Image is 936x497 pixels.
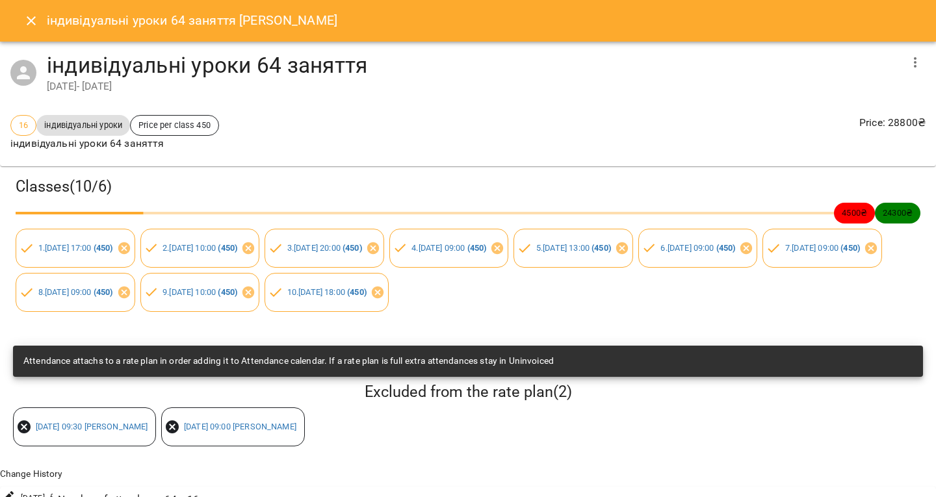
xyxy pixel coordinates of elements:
[411,243,486,253] a: 4.[DATE] 09:00 (450)
[859,115,926,131] p: Price : 28800 ₴
[660,243,735,253] a: 6.[DATE] 09:00 (450)
[140,229,260,268] div: 2.[DATE] 10:00 (450)
[513,229,633,268] div: 5.[DATE] 13:00 (450)
[38,243,113,253] a: 1.[DATE] 17:00 (450)
[38,287,113,297] a: 8.[DATE] 09:00 (450)
[16,5,47,36] button: Close
[11,119,36,131] span: 16
[875,207,920,219] span: 24300 ₴
[343,243,362,253] b: ( 450 )
[716,243,736,253] b: ( 450 )
[347,287,367,297] b: ( 450 )
[94,287,113,297] b: ( 450 )
[131,119,218,131] span: Price per class 450
[47,52,900,79] h4: індивідуальні уроки 64 заняття
[23,350,554,373] div: Attendance attachs to a rate plan in order adding it to Attendance calendar. If a rate plan is fu...
[47,10,338,31] h6: індивідуальні уроки 64 заняття [PERSON_NAME]
[140,273,260,312] div: 9.[DATE] 10:00 (450)
[16,273,135,312] div: 8.[DATE] 09:00 (450)
[467,243,487,253] b: ( 450 )
[840,243,860,253] b: ( 450 )
[785,243,860,253] a: 7.[DATE] 09:00 (450)
[47,79,900,94] div: [DATE] - [DATE]
[13,382,923,402] h5: Excluded from the rate plan ( 2 )
[162,243,237,253] a: 2.[DATE] 10:00 (450)
[36,422,148,431] a: [DATE] 09:30 [PERSON_NAME]
[265,273,389,312] div: 10.[DATE] 18:00 (450)
[591,243,611,253] b: ( 450 )
[218,287,237,297] b: ( 450 )
[762,229,882,268] div: 7.[DATE] 09:00 (450)
[389,229,509,268] div: 4.[DATE] 09:00 (450)
[287,287,367,297] a: 10.[DATE] 18:00 (450)
[94,243,113,253] b: ( 450 )
[218,243,237,253] b: ( 450 )
[638,229,758,268] div: 6.[DATE] 09:00 (450)
[536,243,611,253] a: 5.[DATE] 13:00 (450)
[36,119,130,131] span: індивідуальні уроки
[287,243,362,253] a: 3.[DATE] 20:00 (450)
[16,177,920,197] h3: Classes ( 10 / 6 )
[834,207,875,219] span: 4500 ₴
[10,136,219,151] p: індивідуальні уроки 64 заняття
[265,229,384,268] div: 3.[DATE] 20:00 (450)
[162,287,237,297] a: 9.[DATE] 10:00 (450)
[184,422,296,431] a: [DATE] 09:00 [PERSON_NAME]
[16,229,135,268] div: 1.[DATE] 17:00 (450)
